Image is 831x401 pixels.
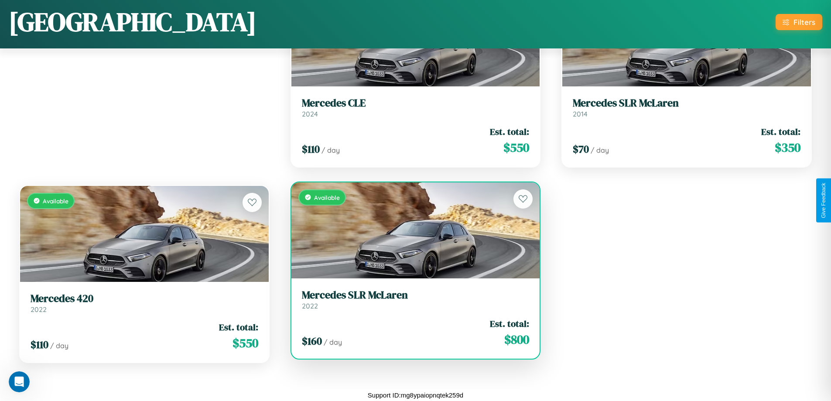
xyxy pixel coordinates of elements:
[573,97,800,118] a: Mercedes SLR McLaren2014
[31,292,258,305] h3: Mercedes 420
[324,338,342,346] span: / day
[504,331,529,348] span: $ 800
[776,14,822,30] button: Filters
[31,292,258,314] a: Mercedes 4202022
[302,289,530,310] a: Mercedes SLR McLaren2022
[490,317,529,330] span: Est. total:
[50,341,68,350] span: / day
[233,334,258,352] span: $ 550
[314,194,340,201] span: Available
[219,321,258,333] span: Est. total:
[302,302,318,310] span: 2022
[31,305,47,314] span: 2022
[490,125,529,138] span: Est. total:
[821,183,827,218] div: Give Feedback
[302,142,320,156] span: $ 110
[302,110,318,118] span: 2024
[9,371,30,392] iframe: Intercom live chat
[302,97,530,110] h3: Mercedes CLE
[573,142,589,156] span: $ 70
[591,146,609,154] span: / day
[793,17,815,27] div: Filters
[573,110,588,118] span: 2014
[775,139,800,156] span: $ 350
[503,139,529,156] span: $ 550
[302,289,530,302] h3: Mercedes SLR McLaren
[368,389,463,401] p: Support ID: mg8ypaiopnqtek259d
[573,97,800,110] h3: Mercedes SLR McLaren
[9,4,256,40] h1: [GEOGRAPHIC_DATA]
[31,337,48,352] span: $ 110
[761,125,800,138] span: Est. total:
[43,197,68,205] span: Available
[302,97,530,118] a: Mercedes CLE2024
[302,334,322,348] span: $ 160
[321,146,340,154] span: / day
